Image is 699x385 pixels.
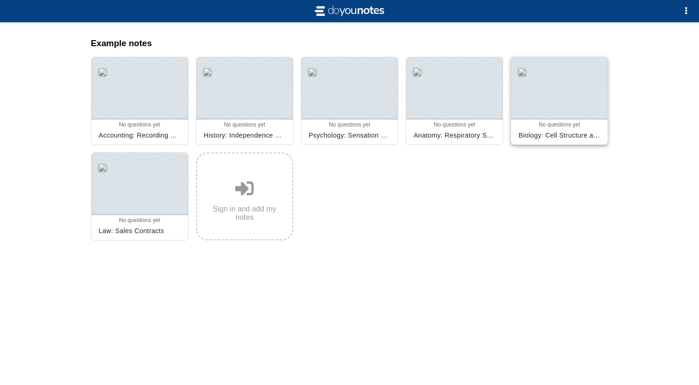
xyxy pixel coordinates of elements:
[91,57,188,145] a: No questions yetAccounting: Recording Transactions
[95,128,184,143] div: Accounting: Recording Transactions
[196,152,293,241] a: Sign in and add my notes
[511,57,608,145] a: No questions yetBiology: Cell Structure and Function
[91,152,188,241] a: No questions yetLaw: Sales Contracts
[91,38,608,48] h3: Example notes
[305,128,394,143] div: Psychology: Sensation and Perception
[539,121,580,128] span: No questions yet
[119,121,160,128] span: No questions yet
[329,121,370,128] span: No questions yet
[677,2,695,20] button: Options
[205,205,285,222] span: Sign in and add my notes
[200,128,289,143] div: History: Independence War of America
[95,223,184,238] div: Law: Sales Contracts
[224,121,265,128] span: No questions yet
[406,57,503,145] a: No questions yetAnatomy: Respiratory System
[515,128,604,143] div: Biology: Cell Structure and Function
[434,121,475,128] span: No questions yet
[119,217,160,223] span: No questions yet
[410,128,499,143] div: Anatomy: Respiratory System
[196,57,293,145] a: No questions yetHistory: Independence War of America
[301,57,398,145] a: No questions yetPsychology: Sensation and Perception
[313,4,387,18] img: svg+xml;base64,CiAgICAgIDxzdmcgdmlld0JveD0iLTIgLTIgMjAgNCIgeG1sbnM9Imh0dHA6Ly93d3cudzMub3JnLzIwMD...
